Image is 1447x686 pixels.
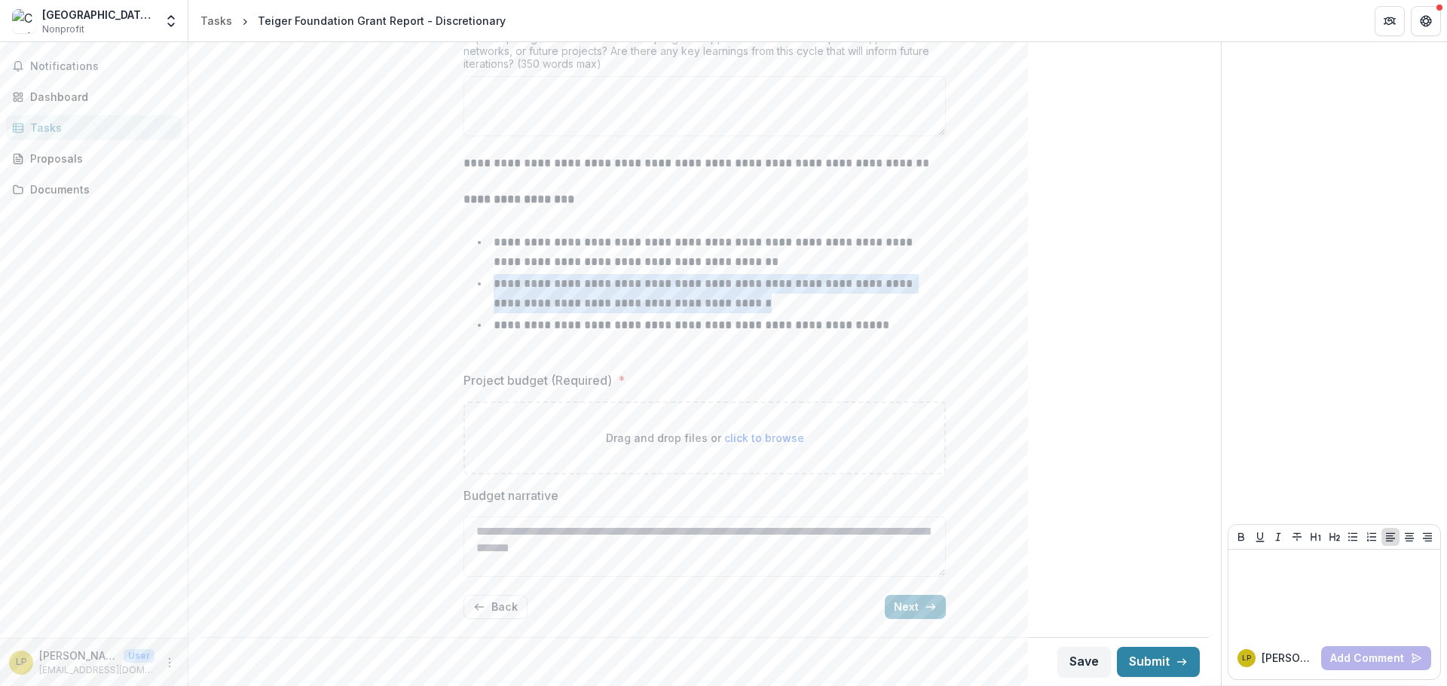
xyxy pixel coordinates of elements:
[161,654,179,672] button: More
[194,10,512,32] nav: breadcrumb
[194,10,238,32] a: Tasks
[6,115,182,140] a: Tasks
[1400,528,1418,546] button: Align Center
[39,648,118,663] p: [PERSON_NAME]
[6,84,182,109] a: Dashboard
[1321,646,1431,670] button: Add Comment
[6,177,182,202] a: Documents
[6,54,182,78] button: Notifications
[12,9,36,33] img: Contemporary Art Museum St. Louis
[30,60,176,73] span: Notifications
[42,23,84,36] span: Nonprofit
[30,89,170,105] div: Dashboard
[885,595,946,619] button: Next
[1251,528,1269,546] button: Underline
[39,663,154,677] p: [EMAIL_ADDRESS][DOMAIN_NAME]
[1117,647,1200,677] button: Submit
[463,595,528,619] button: Back
[1057,647,1111,677] button: Save
[6,146,182,171] a: Proposals
[200,13,232,29] div: Tasks
[16,657,27,667] div: Lauren Pelletier
[124,649,154,663] p: User
[606,430,804,446] p: Drag and drop files or
[724,431,804,444] span: click to browse
[463,486,558,505] p: Budget narrative
[1288,528,1306,546] button: Strike
[1381,528,1400,546] button: Align Left
[1344,528,1362,546] button: Bullet List
[1418,528,1436,546] button: Align Right
[1411,6,1441,36] button: Get Help
[1326,528,1344,546] button: Heading 2
[1269,528,1287,546] button: Italicize
[1375,6,1405,36] button: Partners
[1363,528,1381,546] button: Ordered List
[42,7,154,23] div: [GEOGRAPHIC_DATA] [GEOGRAPHIC_DATA][PERSON_NAME]
[1262,650,1315,666] p: [PERSON_NAME]
[30,151,170,166] div: Proposals
[1307,528,1325,546] button: Heading 1
[161,6,182,36] button: Open entity switcher
[30,181,170,197] div: Documents
[1242,654,1251,662] div: Lauren Pelletier
[463,371,612,389] p: Project budget (Required)
[1232,528,1250,546] button: Bold
[30,120,170,136] div: Tasks
[258,13,506,29] div: Teiger Foundation Grant Report - Discretionary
